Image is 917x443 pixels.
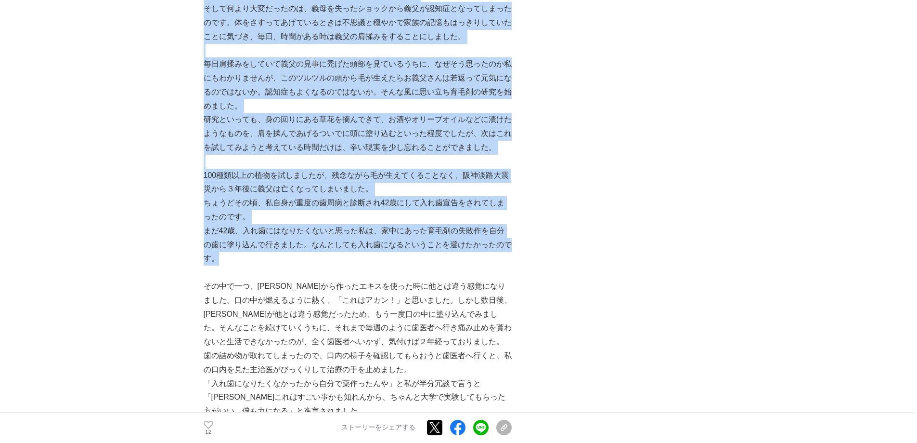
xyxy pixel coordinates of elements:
p: 100種類以上の植物を試しましたが、残念ながら毛が生えてくることなく、阪神淡路大震災から３年後に義父は亡くなってしまいました。 [204,169,512,197]
p: ストーリーをシェアする [341,424,415,432]
p: 研究といっても、身の回りにある草花を摘んできて、お酒やオリーブオイルなどに漬けたようなものを、肩を揉んであげるついでに頭に塗り込むといった程度でしたが、次はこれを試してみようと考えている時間だけ... [204,113,512,154]
p: そして何より大変だったのは、義母を失ったショックから義父が認知症となってしまったのです。体をさすってあげているときは不思議と穏やかで家族の記憶もはっきりしていたことに気づき、毎日、時間がある時は... [204,2,512,43]
p: その中で一つ、[PERSON_NAME]から作ったエキスを使った時に他とは違う感覚になりました。口の中が燃えるように熱く、「これはアカン！」と思いました。しかし数日後、[PERSON_NAME]... [204,280,512,349]
p: 「[PERSON_NAME]これはすごい事かも知れんから、ちゃんと大学で実験してもらった方がいい。僕も力になる」と進言されました。 [204,390,512,418]
p: 歯の詰め物が取れてしまったので、口内の様子を確認してもらおうと歯医者へ行くと、私の口内を見た主治医がびっくりして治療の手を止めました。 [204,349,512,377]
p: 毎日肩揉みをしていて義父の見事に禿げた頭部を見ているうちに、なぜそう思ったのか私にもわかりませんが、このツルツルの頭から毛が生えたらお義父さんは若返って元気になるのではないか。認知症もよくなるの... [204,57,512,113]
p: ちょうどその頃、私自身が重度の歯周病と診断され42歳にして入れ歯宣告をされてしまったのです。 [204,196,512,224]
p: 「入れ歯になりたくなかったから自分で薬作ったんや」と私が半分冗談で言うと [204,377,512,391]
p: 12 [204,430,213,435]
p: まだ42歳、入れ歯にはなりたくないと思った私は、家中にあった育毛剤の失敗作を自分の歯に塗り込んで行きました。なんとしても入れ歯になるということを避けたかったのです。 [204,224,512,266]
